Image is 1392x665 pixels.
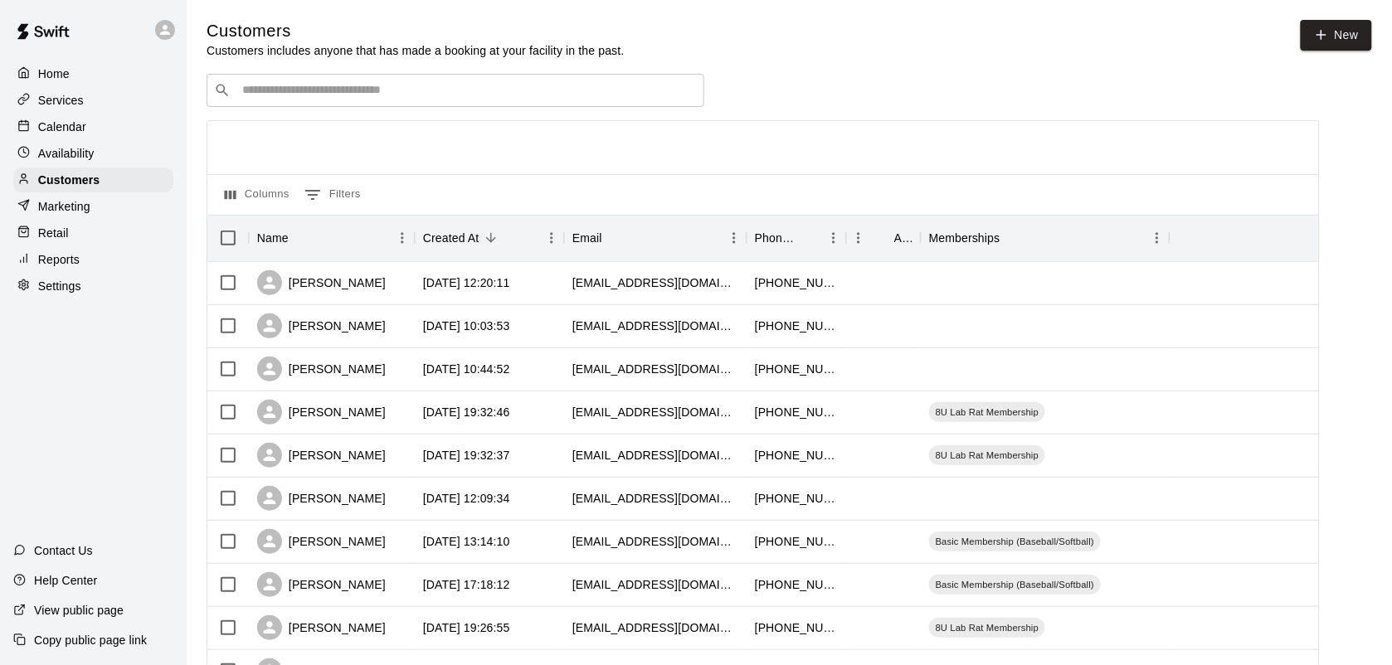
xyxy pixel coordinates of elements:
[921,215,1170,261] div: Memberships
[390,226,415,250] button: Menu
[38,92,84,109] p: Services
[929,578,1101,591] span: Basic Membership (Baseball/Softball)
[755,274,838,291] div: +19165488970
[572,404,738,420] div: kerryduong@hotmail.com
[929,535,1101,548] span: Basic Membership (Baseball/Softball)
[257,270,386,295] div: [PERSON_NAME]
[423,318,510,334] div: 2025-09-06 10:03:53
[572,361,738,377] div: dbackdad3036@gmail.com
[423,619,510,636] div: 2025-08-28 19:26:55
[13,88,173,113] a: Services
[747,215,846,261] div: Phone Number
[755,576,838,593] div: +17076976161
[13,274,173,299] a: Settings
[38,278,81,294] p: Settings
[755,318,838,334] div: +19169495900
[207,42,625,59] p: Customers includes anyone that has made a booking at your facility in the past.
[755,215,798,261] div: Phone Number
[38,172,100,188] p: Customers
[929,445,1045,465] div: 8U Lab Rat Membership
[798,226,821,250] button: Sort
[929,621,1045,634] span: 8U Lab Rat Membership
[722,226,747,250] button: Menu
[13,167,173,192] a: Customers
[572,447,738,464] div: karynmai@gmail.com
[423,447,510,464] div: 2025-09-03 19:32:37
[300,182,365,208] button: Show filters
[1301,20,1372,51] a: New
[846,215,921,261] div: Age
[38,66,70,82] p: Home
[929,532,1101,551] div: Basic Membership (Baseball/Softball)
[755,490,838,507] div: +12094824506
[13,221,173,245] a: Retail
[572,274,738,291] div: mijski08@gmail.com
[602,226,625,250] button: Sort
[572,576,738,593] div: golden378@gmail.com
[257,615,386,640] div: [PERSON_NAME]
[564,215,747,261] div: Email
[572,619,738,636] div: lindatluong@gmail.com
[755,533,838,550] div: +19165484576
[34,602,124,619] p: View public page
[929,449,1045,462] span: 8U Lab Rat Membership
[423,274,510,291] div: 2025-09-15 12:20:11
[871,226,894,250] button: Sort
[539,226,564,250] button: Menu
[423,404,510,420] div: 2025-09-03 19:32:46
[13,194,173,219] a: Marketing
[572,318,738,334] div: jmutulo@gmail.com
[572,533,738,550] div: andymoore1979@gmail.com
[257,529,386,554] div: [PERSON_NAME]
[38,145,95,162] p: Availability
[755,447,838,464] div: +14087060775
[1145,226,1170,250] button: Menu
[13,61,173,86] a: Home
[38,198,90,215] p: Marketing
[846,226,871,250] button: Menu
[38,251,80,268] p: Reports
[289,226,312,250] button: Sort
[34,632,147,648] p: Copy public page link
[249,215,415,261] div: Name
[894,215,913,261] div: Age
[479,226,503,250] button: Sort
[929,575,1101,595] div: Basic Membership (Baseball/Softball)
[257,215,289,261] div: Name
[221,182,294,208] button: Select columns
[38,119,86,135] p: Calendar
[34,572,97,589] p: Help Center
[929,215,1000,261] div: Memberships
[423,361,510,377] div: 2025-09-05 10:44:52
[257,400,386,425] div: [PERSON_NAME]
[423,533,510,550] div: 2025-08-31 13:14:10
[13,247,173,272] a: Reports
[755,404,838,420] div: +19168737686
[415,215,564,261] div: Created At
[572,490,738,507] div: larryasia@gmail.com
[257,486,386,511] div: [PERSON_NAME]
[929,618,1045,638] div: 8U Lab Rat Membership
[257,313,386,338] div: [PERSON_NAME]
[423,576,510,593] div: 2025-08-29 17:18:12
[423,490,510,507] div: 2025-09-02 12:09:34
[1000,226,1024,250] button: Sort
[257,572,386,597] div: [PERSON_NAME]
[755,361,838,377] div: +19162302726
[572,215,602,261] div: Email
[257,357,386,381] div: [PERSON_NAME]
[13,114,173,139] div: Calendar
[13,141,173,166] a: Availability
[207,74,704,107] div: Search customers by name or email
[207,20,625,42] h5: Customers
[423,215,479,261] div: Created At
[929,405,1045,419] span: 8U Lab Rat Membership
